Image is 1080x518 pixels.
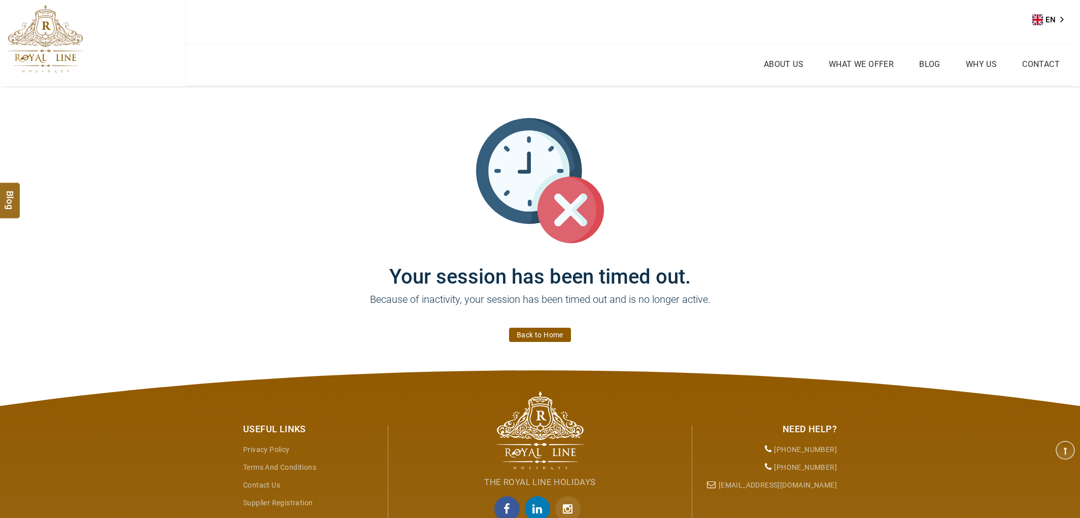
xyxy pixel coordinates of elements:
div: Need Help? [700,423,837,436]
img: session_time_out.svg [476,117,604,245]
a: Supplier Registration [243,499,313,507]
a: What we Offer [826,57,896,72]
a: About Us [761,57,806,72]
img: The Royal Line Holidays [8,5,83,73]
p: Because of inactivity, your session has been timed out and is no longer active. [235,292,845,322]
div: Language [1032,12,1071,27]
a: [EMAIL_ADDRESS][DOMAIN_NAME] [719,481,837,489]
span: The Royal Line Holidays [484,477,595,487]
a: Why Us [963,57,999,72]
a: Contact Us [243,481,280,489]
a: Privacy Policy [243,445,290,454]
li: [PHONE_NUMBER] [700,441,837,459]
iframe: chat widget [1017,455,1080,503]
span: Blog [4,191,17,199]
li: [PHONE_NUMBER] [700,459,837,476]
aside: Language selected: English [1032,12,1071,27]
a: EN [1032,12,1071,27]
h1: Your session has been timed out. [235,245,845,289]
a: Back to Home [509,328,571,342]
a: Terms and Conditions [243,463,316,471]
div: Useful Links [243,423,380,436]
a: Blog [917,57,943,72]
img: The Royal Line Holidays [497,391,584,470]
a: Contact [1020,57,1062,72]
